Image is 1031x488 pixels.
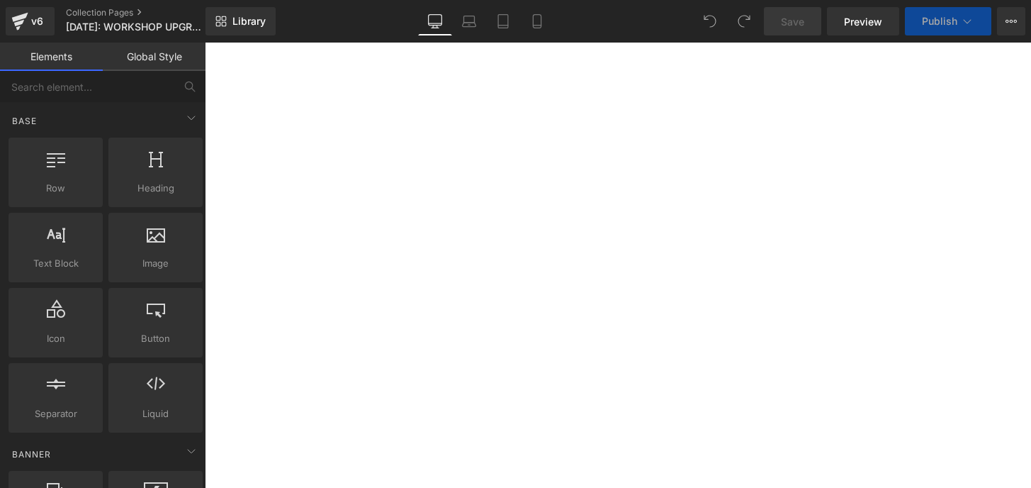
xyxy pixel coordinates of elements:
[520,7,554,35] a: Mobile
[28,12,46,30] div: v6
[113,331,198,346] span: Button
[66,7,229,18] a: Collection Pages
[827,7,899,35] a: Preview
[13,256,98,271] span: Text Block
[486,7,520,35] a: Tablet
[113,181,198,196] span: Heading
[730,7,758,35] button: Redo
[922,16,957,27] span: Publish
[113,256,198,271] span: Image
[103,43,205,71] a: Global Style
[66,21,202,33] span: [DATE]: WORKSHOP UPGRADE HUB
[781,14,804,29] span: Save
[6,7,55,35] a: v6
[13,181,98,196] span: Row
[452,7,486,35] a: Laptop
[13,331,98,346] span: Icon
[997,7,1025,35] button: More
[113,406,198,421] span: Liquid
[905,7,991,35] button: Publish
[232,15,266,28] span: Library
[11,448,52,461] span: Banner
[205,7,276,35] a: New Library
[844,14,882,29] span: Preview
[418,7,452,35] a: Desktop
[696,7,724,35] button: Undo
[11,114,38,128] span: Base
[13,406,98,421] span: Separator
